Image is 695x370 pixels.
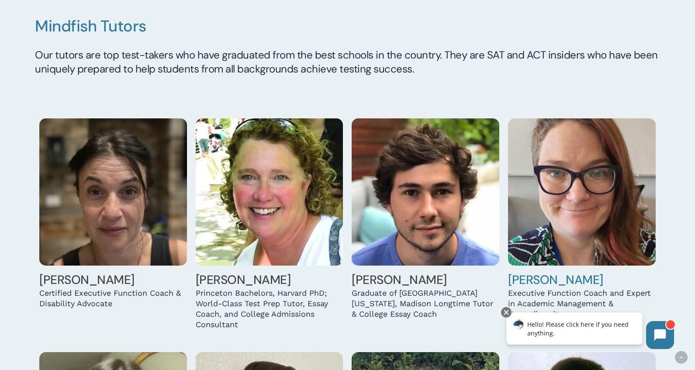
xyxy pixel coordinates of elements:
[39,118,187,266] img: Stacey Acquavella
[39,272,135,288] a: [PERSON_NAME]
[39,288,187,309] div: Certified Executive Function Coach & Disability Advocate
[196,118,343,266] img: Susan Bassow
[352,272,447,288] a: [PERSON_NAME]
[196,288,343,330] div: Princeton Bachelors, Harvard PhD; World-Class Test Prep Tutor, Essay Coach, and College Admission...
[508,288,656,319] div: Executive Function Coach and Expert in Academic Management & Neurodiversity
[35,48,660,76] h5: Our tutors are top test-takers who have graduated from the best schools in the country. They are ...
[35,16,146,36] span: Mindfish Tutors
[497,305,683,358] iframe: Chatbot
[508,272,603,288] a: [PERSON_NAME]
[196,272,291,288] a: [PERSON_NAME]
[352,288,499,319] div: Graduate of [GEOGRAPHIC_DATA][US_STATE], Madison Longtime Tutor & College Essay Coach
[508,118,656,266] img: Sarah Boyer
[352,118,499,266] img: Augie Bennett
